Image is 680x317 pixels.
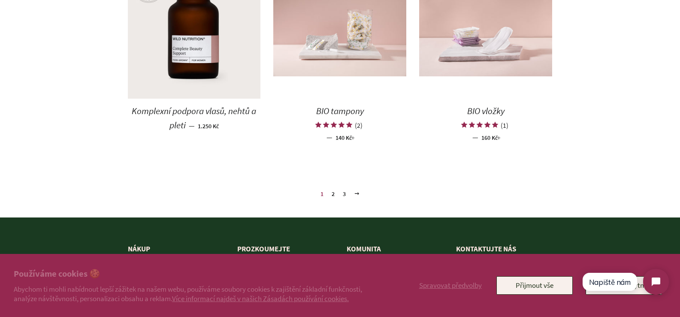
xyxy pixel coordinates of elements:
[481,134,501,142] span: 160 Kč
[339,187,349,200] a: 3
[14,268,385,280] h2: Používáme cookies 🍪
[198,122,219,130] span: 1.250 Kč
[328,187,338,200] a: 2
[128,99,261,138] a: Komplexní podpora vlasů, nehtů a pleti — 1.250 Kč
[417,276,484,294] button: Spravovat předvolby
[347,243,443,255] p: Komunita
[496,276,573,294] button: Přijmout vše
[14,284,385,303] p: Abychom ti mohli nabídnout lepší zážitek na našem webu, používáme soubory cookies k zajištění zák...
[237,243,334,255] p: Prozkoumejte
[574,262,676,302] iframe: Tidio Chat
[172,294,349,303] a: Více informací najdeš v našich Zásadách používání cookies.
[335,134,355,142] span: 140 Kč
[467,105,505,117] span: BIO vložky
[419,99,552,148] a: BIO vložky (1) — 160 Kč
[189,121,195,130] span: —
[273,99,406,148] a: BIO tampony (2) — 140 Kč
[419,281,482,290] span: Spravovat předvolby
[132,105,256,131] span: Komplexní podpora vlasů, nehtů a pleti
[501,121,508,130] div: (1)
[128,243,224,255] p: Nákup
[456,243,553,255] p: KONTAKTUJTE NÁS
[355,121,363,130] div: (2)
[316,105,364,117] span: BIO tampony
[317,187,327,200] span: 1
[472,133,478,142] span: —
[326,133,332,142] span: —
